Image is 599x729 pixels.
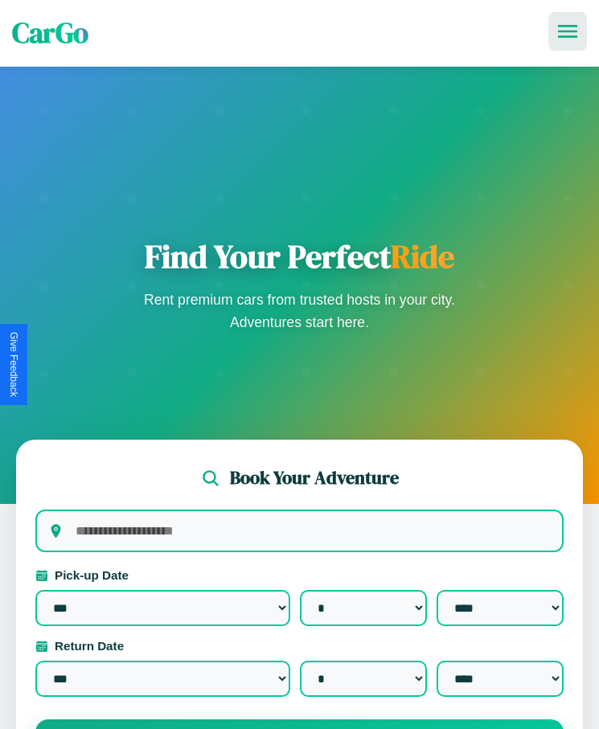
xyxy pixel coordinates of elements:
h1: Find Your Perfect [139,237,461,276]
span: CarGo [12,14,88,52]
h2: Book Your Adventure [230,465,399,490]
p: Rent premium cars from trusted hosts in your city. Adventures start here. [139,289,461,334]
label: Pick-up Date [35,568,564,582]
span: Ride [391,235,454,278]
div: Give Feedback [8,332,19,397]
label: Return Date [35,639,564,653]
